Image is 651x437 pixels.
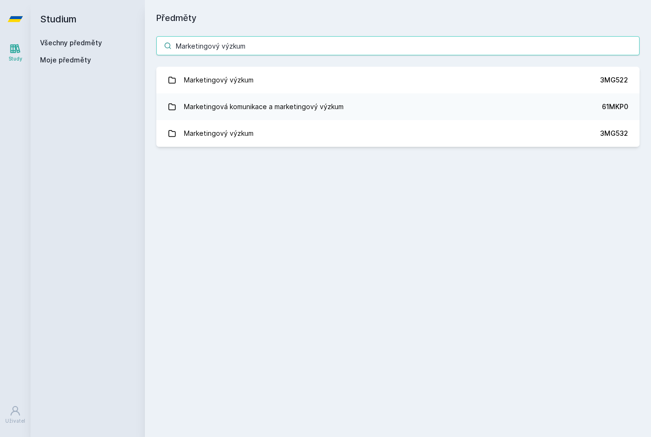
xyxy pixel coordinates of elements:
div: Marketingová komunikace a marketingový výzkum [184,97,344,116]
span: Moje předměty [40,55,91,65]
div: 3MG532 [600,129,628,138]
a: Všechny předměty [40,39,102,47]
div: Marketingový výzkum [184,124,254,143]
div: 61MKP0 [602,102,628,112]
div: 3MG522 [600,75,628,85]
div: Uživatel [5,417,25,425]
div: Study [9,55,22,62]
div: Marketingový výzkum [184,71,254,90]
input: Název nebo ident předmětu… [156,36,640,55]
a: Study [2,38,29,67]
a: Uživatel [2,400,29,429]
a: Marketingový výzkum 3MG522 [156,67,640,93]
a: Marketingová komunikace a marketingový výzkum 61MKP0 [156,93,640,120]
a: Marketingový výzkum 3MG532 [156,120,640,147]
h1: Předměty [156,11,640,25]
